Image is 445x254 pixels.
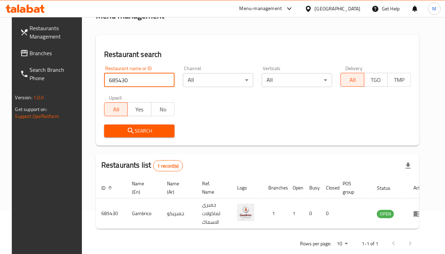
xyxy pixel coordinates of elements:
[377,210,394,218] span: OPEN
[263,177,287,198] th: Branches
[391,75,408,85] span: TMP
[377,184,400,192] span: Status
[408,177,432,198] th: Action
[15,20,86,45] a: Restaurants Management
[304,177,320,198] th: Busy
[320,198,337,229] td: 0
[153,163,183,169] span: 1 record(s)
[343,179,363,196] span: POS group
[362,239,378,248] p: 1-1 of 1
[263,198,287,229] td: 1
[15,93,32,102] span: Version:
[104,125,175,137] button: Search
[33,93,44,102] span: 1.0.0
[15,112,59,121] a: Support.OpsPlatform
[104,73,175,87] input: Search for restaurant name or ID..
[345,66,363,71] label: Delivery
[367,75,385,85] span: TGO
[237,204,254,221] img: Gambrico
[110,127,169,135] span: Search
[202,179,223,196] span: Ref. Name
[30,49,81,57] span: Branches
[364,73,388,87] button: TGO
[154,104,172,115] span: No
[400,158,417,174] div: Export file
[96,198,126,229] td: 685430
[433,5,437,12] span: M
[96,177,432,229] table: enhanced table
[315,5,361,12] div: [GEOGRAPHIC_DATA]
[300,239,331,248] p: Rows per page:
[344,75,361,85] span: All
[131,104,148,115] span: Yes
[262,73,332,87] div: All
[109,95,122,100] label: Upsell
[341,73,364,87] button: All
[104,49,411,60] h2: Restaurant search
[320,177,337,198] th: Closed
[151,102,175,116] button: No
[96,10,164,21] h2: Menu management
[287,177,304,198] th: Open
[196,198,232,229] td: جمبرى لماكولات الاسماك
[287,198,304,229] td: 1
[387,73,411,87] button: TMP
[232,177,263,198] th: Logo
[167,179,188,196] span: Name (Ar)
[413,210,426,218] div: Menu
[126,198,161,229] td: Gambrico
[15,61,86,86] a: Search Branch Phone
[161,198,196,229] td: جمبريكو
[132,179,153,196] span: Name (En)
[107,104,125,115] span: All
[15,45,86,61] a: Branches
[334,239,351,249] div: Rows per page:
[101,184,115,192] span: ID
[30,66,81,82] span: Search Branch Phone
[30,24,81,41] span: Restaurants Management
[304,198,320,229] td: 0
[104,102,128,116] button: All
[127,102,151,116] button: Yes
[101,160,183,171] h2: Restaurants list
[240,5,282,13] div: Menu-management
[183,73,253,87] div: All
[153,160,183,171] div: Total records count
[15,105,47,114] span: Get support on:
